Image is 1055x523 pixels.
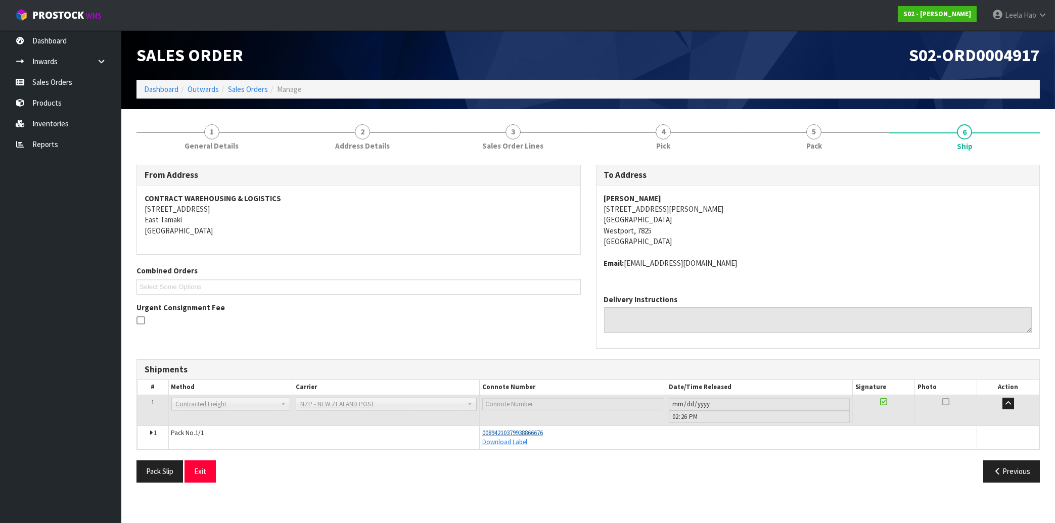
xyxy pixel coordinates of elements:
[604,193,1032,247] address: [STREET_ADDRESS][PERSON_NAME] [GEOGRAPHIC_DATA] Westport, 7825 [GEOGRAPHIC_DATA]
[957,141,973,152] span: Ship
[604,258,624,268] strong: email
[277,84,302,94] span: Manage
[983,460,1040,482] button: Previous
[188,84,219,94] a: Outwards
[806,140,822,151] span: Pack
[1024,10,1036,20] span: Hao
[604,258,1032,268] address: [EMAIL_ADDRESS][DOMAIN_NAME]
[656,140,670,151] span: Pick
[604,294,678,305] label: Delivery Instructions
[168,425,479,449] td: Pack No.
[293,380,479,395] th: Carrier
[300,398,463,410] span: NZP - NEW ZEALAND POST
[32,9,84,22] span: ProStock
[145,193,573,236] address: [STREET_ADDRESS] East Tamaki [GEOGRAPHIC_DATA]
[185,460,216,482] button: Exit
[482,429,543,437] a: 00894210379938866676
[136,44,243,66] span: Sales Order
[479,380,666,395] th: Connote Number
[145,365,1032,374] h3: Shipments
[666,380,852,395] th: Date/Time Released
[136,265,198,276] label: Combined Orders
[151,398,154,406] span: 1
[482,140,543,151] span: Sales Order Lines
[15,9,28,21] img: cube-alt.png
[482,398,663,410] input: Connote Number
[656,124,671,139] span: 4
[168,380,293,395] th: Method
[482,438,527,446] a: Download Label
[185,140,239,151] span: General Details
[903,10,971,18] strong: S02 - [PERSON_NAME]
[1005,10,1022,20] span: Leela
[806,124,821,139] span: 5
[228,84,268,94] a: Sales Orders
[137,380,169,395] th: #
[154,429,157,437] span: 1
[909,44,1040,66] span: S02-ORD0004917
[136,157,1040,490] span: Ship
[144,84,178,94] a: Dashboard
[604,194,662,203] strong: [PERSON_NAME]
[335,140,390,151] span: Address Details
[506,124,521,139] span: 3
[957,124,972,139] span: 6
[204,124,219,139] span: 1
[176,398,277,410] span: Contracted Freight
[136,302,225,313] label: Urgent Consignment Fee
[86,11,102,21] small: WMS
[852,380,914,395] th: Signature
[196,429,204,437] span: 1/1
[145,170,573,180] h3: From Address
[914,380,977,395] th: Photo
[145,194,281,203] strong: CONTRACT WAREHOUSING & LOGISTICS
[977,380,1039,395] th: Action
[604,170,1032,180] h3: To Address
[355,124,370,139] span: 2
[136,460,183,482] button: Pack Slip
